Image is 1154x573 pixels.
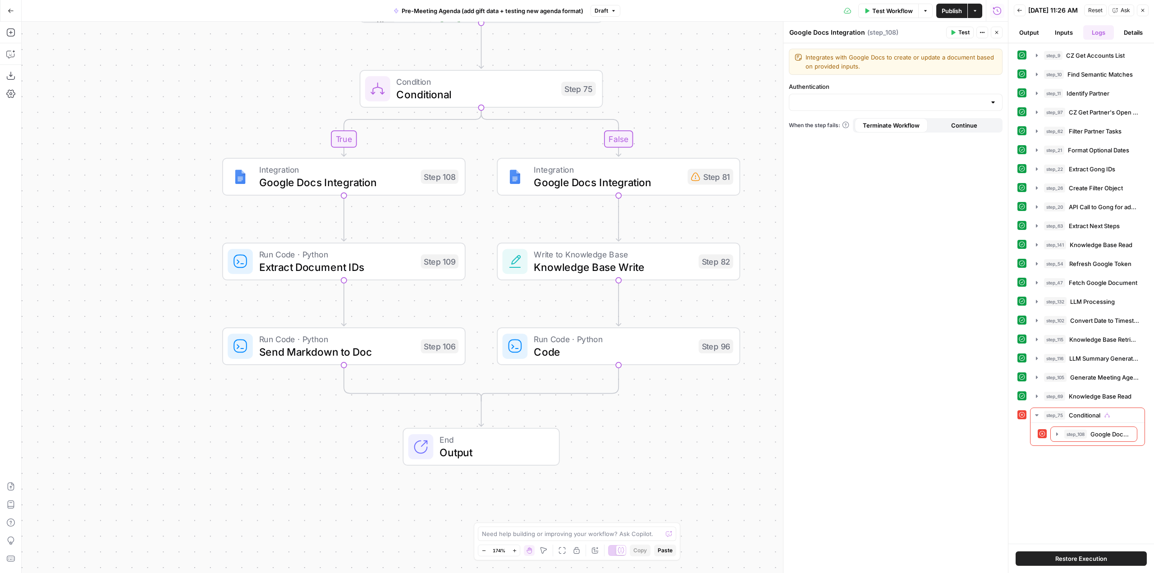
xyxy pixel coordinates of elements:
[342,196,346,241] g: Edge from step_108 to step_109
[479,23,483,69] g: Edge from step_69 to step_75
[1016,551,1147,566] button: Restore Execution
[1044,335,1066,344] span: step_115
[806,53,997,71] textarea: Integrates with Google Docs to create or update a document based on provided inputs.
[654,545,676,556] button: Paste
[595,7,608,15] span: Draft
[1084,5,1107,16] button: Reset
[342,108,481,156] g: Edge from step_75 to step_108
[1067,89,1109,98] span: Identify Partner
[1069,221,1120,230] span: Extract Next Steps
[616,280,621,326] g: Edge from step_82 to step_96
[388,4,589,18] button: Pre-Meeting Agenda (add gift data + testing new agenda format)
[259,174,415,190] span: Google Docs Integration
[421,170,458,183] div: Step 108
[1055,554,1107,563] span: Restore Execution
[1069,411,1100,420] span: Conditional
[1069,392,1131,401] span: Knowledge Base Read
[561,82,596,96] div: Step 75
[616,196,621,241] g: Edge from step_81 to step_82
[699,339,733,353] div: Step 96
[1083,25,1114,40] button: Logs
[1044,392,1065,401] span: step_69
[942,6,962,15] span: Publish
[1070,316,1139,325] span: Convert Date to Timestamp
[1069,335,1139,344] span: Knowledge Base Retrieval
[1069,278,1137,287] span: Fetch Google Document
[789,121,849,129] a: When the step fails:
[936,4,967,18] button: Publish
[1069,108,1139,117] span: CZ Get Partner's Open Tasks
[858,4,918,18] button: Test Workflow
[1067,70,1133,79] span: Find Semantic Matches
[958,28,970,37] span: Test
[534,163,681,176] span: Integration
[534,344,692,360] span: Code
[259,163,415,176] span: Integration
[633,546,647,555] span: Copy
[789,28,865,37] textarea: Google Docs Integration
[497,243,740,280] div: Write to Knowledge BaseKnowledge Base WriteStep 82
[1044,146,1064,155] span: step_21
[1070,240,1132,249] span: Knowledge Base Read
[1117,25,1149,40] button: Details
[1044,278,1065,287] span: step_47
[396,87,555,102] span: Conditional
[1044,108,1065,117] span: step_97
[1121,6,1130,14] span: Ask
[1108,5,1134,16] button: Ask
[789,82,1003,91] label: Authentication
[481,108,621,156] g: Edge from step_75 to step_81
[534,259,692,275] span: Knowledge Base Write
[497,327,740,365] div: Run Code · PythonCodeStep 96
[440,445,546,460] span: Output
[1088,6,1103,14] span: Reset
[1049,25,1080,40] button: Inputs
[1044,259,1066,268] span: step_54
[1069,183,1123,193] span: Create Filter Object
[951,121,977,130] span: Continue
[402,6,583,15] span: Pre-Meeting Agenda (add gift data + testing new agenda format)
[1044,202,1065,211] span: step_20
[1044,51,1062,60] span: step_9
[259,333,415,345] span: Run Code · Python
[259,344,415,360] span: Send Markdown to Doc
[497,158,740,196] div: IntegrationGoogle Docs IntegrationStep 81
[481,365,619,401] g: Edge from step_96 to step_75-conditional-end
[1069,354,1139,363] span: LLM Summary Generation
[344,365,481,401] g: Edge from step_106 to step_75-conditional-end
[1068,146,1129,155] span: Format Optional Dates
[1044,411,1065,420] span: step_75
[687,169,733,185] div: Step 81
[1066,51,1125,60] span: CZ Get Accounts List
[222,243,466,280] div: Run Code · PythonExtract Document IDsStep 109
[534,174,681,190] span: Google Docs Integration
[1070,297,1115,306] span: LLM Processing
[493,547,505,554] span: 174%
[342,280,346,326] g: Edge from step_109 to step_106
[440,433,546,446] span: End
[259,248,415,261] span: Run Code · Python
[1069,127,1122,136] span: Filter Partner Tasks
[863,121,920,130] span: Terminate Workflow
[233,169,248,185] img: Instagram%20post%20-%201%201.png
[1044,373,1067,382] span: step_105
[1044,70,1064,79] span: step_10
[867,28,898,37] span: ( step_108 )
[1044,354,1066,363] span: step_116
[222,327,466,365] div: Run Code · PythonSend Markdown to DocStep 106
[1044,89,1063,98] span: step_11
[507,169,523,185] img: Instagram%20post%20-%201%201.png
[872,6,913,15] span: Test Workflow
[479,397,483,426] g: Edge from step_75-conditional-end to end
[421,339,458,353] div: Step 106
[222,158,466,196] div: IntegrationGoogle Docs IntegrationStep 108
[1044,183,1065,193] span: step_26
[396,75,555,88] span: Condition
[1044,127,1065,136] span: step_62
[1064,430,1087,439] span: step_108
[1044,240,1066,249] span: step_141
[534,248,692,261] span: Write to Knowledge Base
[259,259,415,275] span: Extract Document IDs
[360,428,603,466] div: EndOutput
